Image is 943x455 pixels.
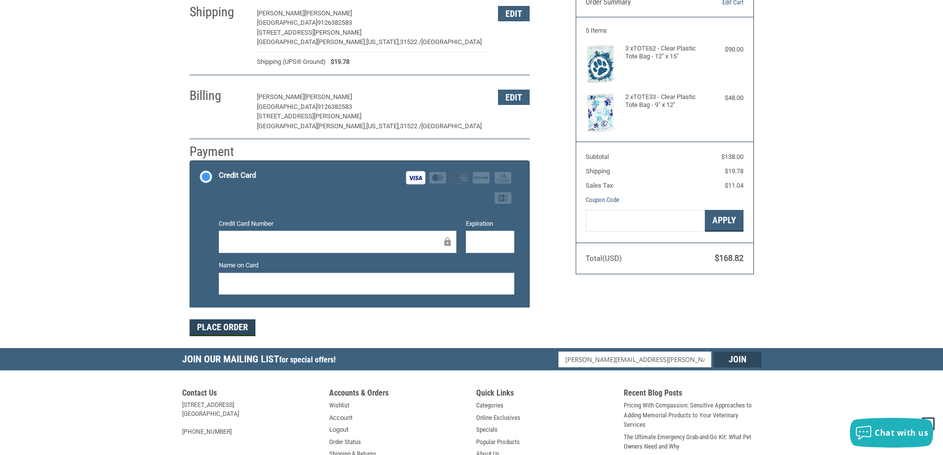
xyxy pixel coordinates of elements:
[586,254,622,263] span: Total (USD)
[624,432,761,452] a: The Ultimate Emergency Grab-and-Go Kit: What Pet Owners Need and Why
[182,348,341,373] h5: Join Our Mailing List
[257,112,361,120] span: [STREET_ADDRESS][PERSON_NAME]
[257,103,317,110] span: [GEOGRAPHIC_DATA]
[366,38,400,46] span: [US_STATE],
[257,93,304,101] span: [PERSON_NAME]
[421,122,482,130] span: [GEOGRAPHIC_DATA]
[625,93,702,109] h4: 2 x TOTE33 - Clear Plastic Tote Bag - 9" x 12"
[257,29,361,36] span: [STREET_ADDRESS][PERSON_NAME]
[625,45,702,61] h4: 3 x TOTE62 - Clear Plastic Tote Bag - 12" x 15"
[257,19,317,26] span: [GEOGRAPHIC_DATA]
[190,144,248,160] h2: Payment
[498,90,530,105] button: Edit
[219,167,256,184] div: Credit Card
[725,167,744,175] span: $19.78
[190,319,255,336] button: Place Order
[586,153,609,160] span: Subtotal
[586,196,619,203] a: Coupon Code
[586,167,610,175] span: Shipping
[586,27,744,35] h3: 5 Items
[329,388,467,401] h5: Accounts & Orders
[715,253,744,263] span: $168.82
[400,38,421,46] span: 31522 /
[400,122,421,130] span: 31522 /
[317,103,352,110] span: 9126382583
[329,401,349,410] a: Wishlist
[182,388,320,401] h5: Contact Us
[850,418,933,448] button: Chat with us
[498,6,530,21] button: Edit
[476,425,497,435] a: Specials
[182,428,232,435] span: [PHONE_NUMBER]
[466,219,514,229] label: Expiration
[279,355,336,364] span: for special offers!
[586,210,705,232] input: Gift Certificate or Coupon Code
[219,219,456,229] label: Credit Card Number
[875,427,928,438] span: Chat with us
[476,437,520,447] a: Popular Products
[476,413,520,423] a: Online Exclusives
[421,38,482,46] span: [GEOGRAPHIC_DATA]
[317,19,352,26] span: 9126382583
[182,401,320,436] address: [STREET_ADDRESS] [GEOGRAPHIC_DATA]
[326,57,349,67] span: $19.78
[304,93,352,101] span: [PERSON_NAME]
[304,9,352,17] span: [PERSON_NAME]
[714,352,761,367] input: Join
[257,122,366,130] span: [GEOGRAPHIC_DATA][PERSON_NAME],
[725,182,744,189] span: $11.04
[329,413,352,423] a: Account
[586,182,613,189] span: Sales Tax
[721,153,744,160] span: $138.00
[219,260,514,270] label: Name on Card
[624,388,761,401] h5: Recent Blog Posts
[366,122,400,130] span: [US_STATE],
[257,57,326,67] span: Shipping (UPS® Ground)
[329,425,348,435] a: Logout
[190,4,248,20] h2: Shipping
[476,401,503,410] a: Categories
[705,210,744,232] button: Apply
[190,88,248,104] h2: Billing
[624,401,761,430] a: Pricing With Compassion: Sensitive Approaches to Adding Memorial Products to Your Veterinary Serv...
[257,38,366,46] span: [GEOGRAPHIC_DATA][PERSON_NAME],
[704,45,744,54] div: $90.00
[704,93,744,103] div: $48.00
[476,388,614,401] h5: Quick Links
[329,437,361,447] a: Order Status
[558,352,711,367] input: Email
[257,9,304,17] span: [PERSON_NAME]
